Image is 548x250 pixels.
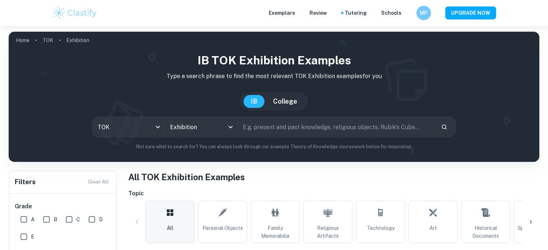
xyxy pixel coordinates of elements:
span: D [99,215,103,223]
button: College [266,95,304,108]
span: Historical Documents [464,224,507,240]
a: TOK [43,35,53,45]
div: Exhibition [165,117,237,137]
h1: IB TOK Exhibition examples [14,52,534,69]
p: Type a search phrase to find the most relevant TOK Exhibition examples for you [14,72,534,81]
span: B [54,215,57,223]
button: MP [416,6,431,20]
a: Home [16,35,30,45]
span: Personal Objects [202,224,243,232]
div: TOK [93,117,165,137]
img: profile cover [9,32,539,162]
h1: All TOK Exhibition Examples [128,171,539,183]
button: Help and Feedback [407,11,411,15]
span: All [167,224,173,232]
span: Technology [367,224,395,232]
p: Exemplars [269,9,295,17]
span: Religious Artifacts [307,224,349,240]
p: Review [309,9,327,17]
span: E [31,233,34,241]
input: E.g. present and past knowledge, religious objects, Rubik's Cube... [238,117,435,137]
img: Clastify logo [52,6,98,20]
h6: Grade [15,202,111,211]
h6: MP [419,9,428,17]
h6: Filters [15,177,36,187]
button: Search [438,121,450,133]
p: Not sure what to search for? You can always look through our example Theory of Knowledge coursewo... [14,143,534,150]
button: UPGRADE NOW [445,6,496,19]
span: A [31,215,35,223]
a: Tutoring [345,9,367,17]
span: Family Memorabilia [254,224,297,240]
p: Exhibition [66,36,89,44]
span: Art [429,224,437,232]
h6: Topic [128,189,539,198]
button: IB [244,95,264,108]
span: C [76,215,80,223]
a: Schools [381,9,401,17]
